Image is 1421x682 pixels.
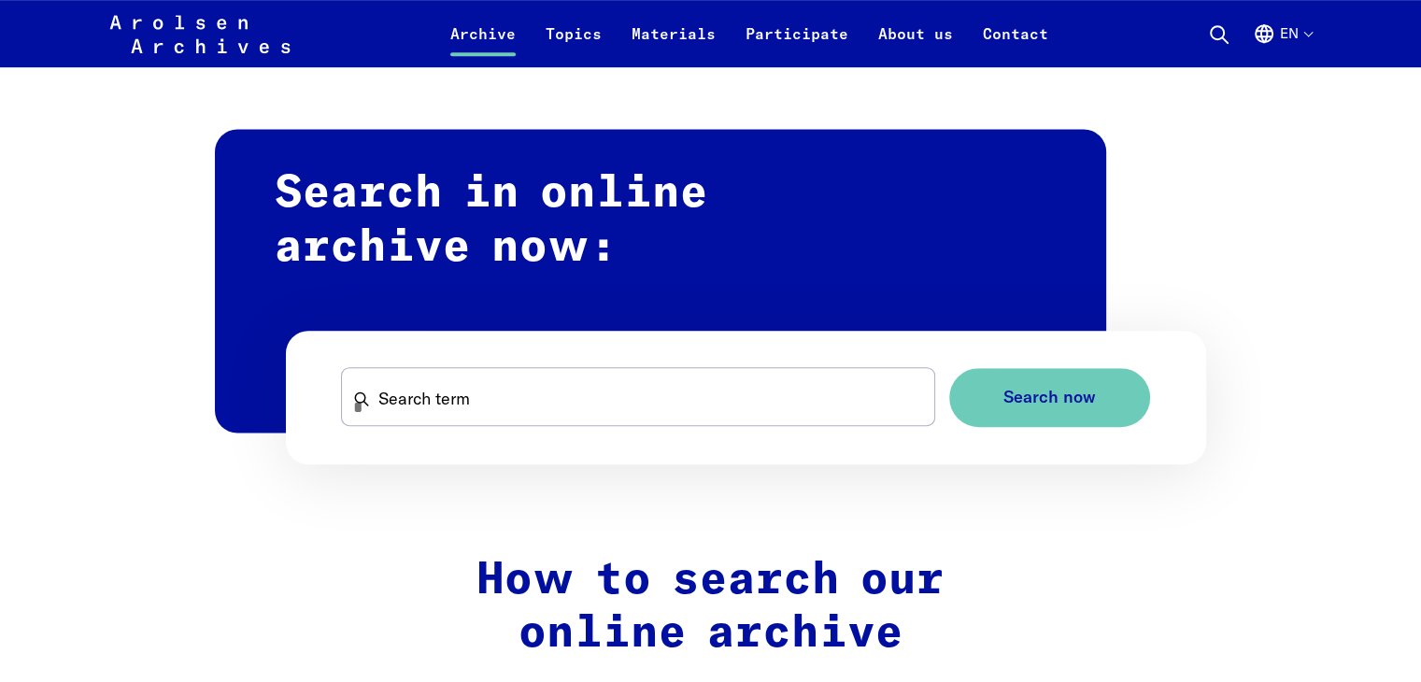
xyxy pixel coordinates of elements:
a: About us [863,22,968,67]
h2: How to search our online archive [316,554,1106,661]
a: Participate [731,22,863,67]
a: Materials [617,22,731,67]
a: Topics [531,22,617,67]
a: Archive [435,22,531,67]
span: Search now [1003,388,1096,407]
nav: Primary [435,11,1063,56]
button: English, language selection [1253,22,1312,67]
a: Contact [968,22,1063,67]
button: Search now [949,368,1150,427]
h2: Search in online archive now: [215,129,1106,433]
